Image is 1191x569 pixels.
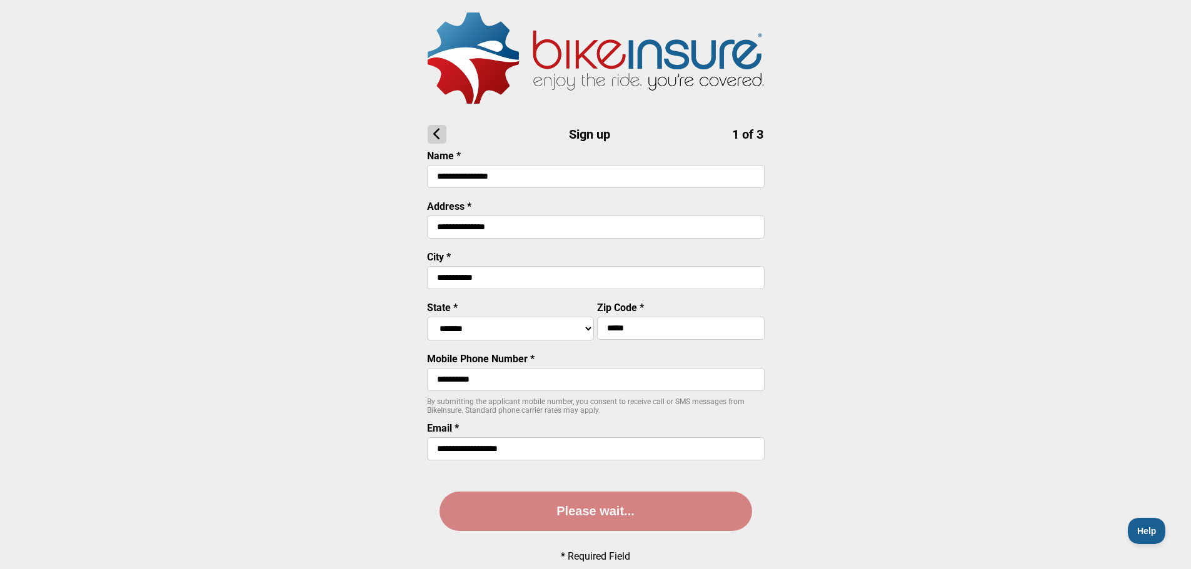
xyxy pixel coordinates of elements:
[1128,518,1166,544] iframe: Toggle Customer Support
[427,302,458,314] label: State *
[428,125,763,144] h1: Sign up
[561,550,630,562] p: * Required Field
[427,397,765,415] p: By submitting the applicant mobile number, you consent to receive call or SMS messages from BikeI...
[427,200,471,212] label: Address *
[427,422,459,434] label: Email *
[427,251,451,263] label: City *
[597,302,644,314] label: Zip Code *
[427,150,461,162] label: Name *
[732,127,763,142] span: 1 of 3
[427,353,535,365] label: Mobile Phone Number *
